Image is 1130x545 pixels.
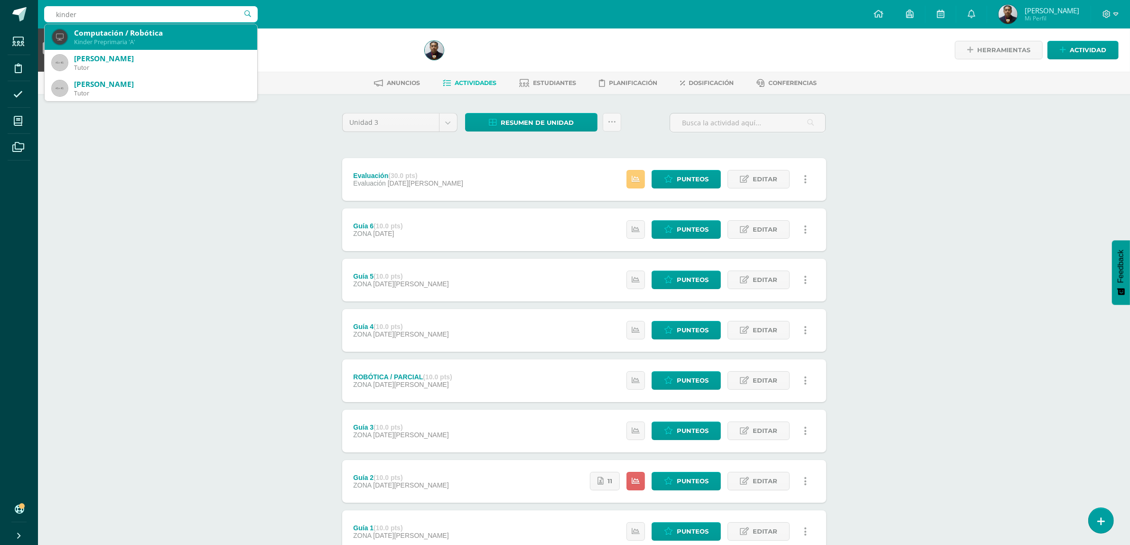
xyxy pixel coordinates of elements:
[1025,14,1079,22] span: Mi Perfil
[74,54,250,64] div: [PERSON_NAME]
[423,373,452,381] strong: (10.0 pts)
[677,221,709,238] span: Punteos
[652,170,721,188] a: Punteos
[689,79,734,86] span: Dosificación
[465,113,598,132] a: Resumen de unidad
[74,89,250,97] div: Tutor
[353,481,371,489] span: ZONA
[652,422,721,440] a: Punteos
[677,271,709,289] span: Punteos
[677,422,709,440] span: Punteos
[353,373,452,381] div: ROBÓTICA / PARCIAL
[753,271,777,289] span: Editar
[388,179,463,187] span: [DATE][PERSON_NAME]
[753,372,777,389] span: Editar
[756,75,817,91] a: Conferencias
[501,114,574,132] span: Resumen de unidad
[753,170,777,188] span: Editar
[374,323,402,330] strong: (10.0 pts)
[670,113,825,132] input: Busca la actividad aquí...
[52,55,67,70] img: 45x45
[353,474,448,481] div: Guía 2
[373,381,448,388] span: [DATE][PERSON_NAME]
[607,472,612,490] span: 11
[374,272,402,280] strong: (10.0 pts)
[455,79,496,86] span: Actividades
[753,523,777,540] span: Editar
[652,472,721,490] a: Punteos
[677,321,709,339] span: Punteos
[652,220,721,239] a: Punteos
[353,272,448,280] div: Guía 5
[999,5,1018,24] img: d8a63182bdadade96a63bd9240c6e241.png
[590,472,620,490] a: 11
[1112,240,1130,305] button: Feedback - Mostrar encuesta
[1025,6,1079,15] span: [PERSON_NAME]
[374,222,402,230] strong: (10.0 pts)
[74,28,250,38] div: Computación / Robótica
[677,372,709,389] span: Punteos
[443,75,496,91] a: Actividades
[680,75,734,91] a: Dosificación
[652,522,721,541] a: Punteos
[350,113,432,132] span: Unidad 3
[353,423,448,431] div: Guía 3
[977,41,1030,59] span: Herramientas
[1047,41,1119,59] a: Actividad
[519,75,576,91] a: Estudiantes
[652,271,721,289] a: Punteos
[353,230,371,237] span: ZONA
[373,431,448,439] span: [DATE][PERSON_NAME]
[353,172,463,179] div: Evaluación
[374,474,402,481] strong: (10.0 pts)
[373,230,394,237] span: [DATE]
[353,330,371,338] span: ZONA
[753,422,777,440] span: Editar
[677,472,709,490] span: Punteos
[74,64,250,72] div: Tutor
[652,371,721,390] a: Punteos
[753,221,777,238] span: Editar
[353,381,371,388] span: ZONA
[343,113,457,132] a: Unidad 3
[374,423,402,431] strong: (10.0 pts)
[387,79,420,86] span: Anuncios
[677,523,709,540] span: Punteos
[353,431,371,439] span: ZONA
[1070,41,1106,59] span: Actividad
[353,280,371,288] span: ZONA
[353,222,402,230] div: Guía 6
[955,41,1043,59] a: Herramientas
[768,79,817,86] span: Conferencias
[353,532,371,539] span: ZONA
[609,79,657,86] span: Planificación
[753,321,777,339] span: Editar
[677,170,709,188] span: Punteos
[373,330,448,338] span: [DATE][PERSON_NAME]
[533,79,576,86] span: Estudiantes
[74,79,250,89] div: [PERSON_NAME]
[353,323,448,330] div: Guía 4
[1117,250,1125,283] span: Feedback
[374,524,402,532] strong: (10.0 pts)
[373,481,448,489] span: [DATE][PERSON_NAME]
[599,75,657,91] a: Planificación
[388,172,417,179] strong: (30.0 pts)
[74,38,250,46] div: Kinder Preprimaria 'A'
[753,472,777,490] span: Editar
[353,524,448,532] div: Guía 1
[44,6,258,22] input: Busca un usuario...
[353,179,386,187] span: Evaluación
[374,75,420,91] a: Anuncios
[52,81,67,96] img: 45x45
[373,532,448,539] span: [DATE][PERSON_NAME]
[425,41,444,60] img: d8a63182bdadade96a63bd9240c6e241.png
[652,321,721,339] a: Punteos
[373,280,448,288] span: [DATE][PERSON_NAME]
